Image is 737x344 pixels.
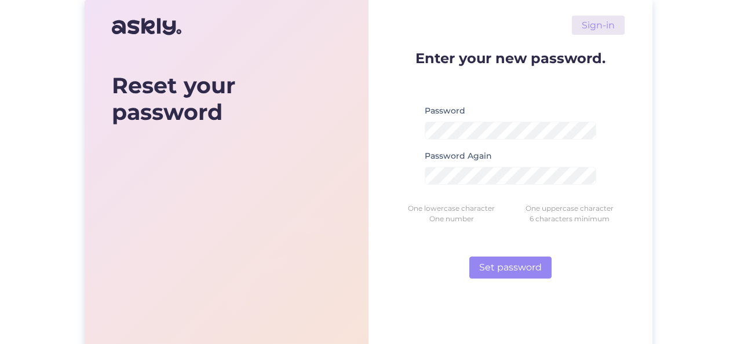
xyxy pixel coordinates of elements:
[510,214,629,224] div: 6 characters minimum
[112,13,181,41] img: Askly
[112,72,341,125] div: Reset your password
[510,203,629,214] div: One uppercase character
[396,51,625,65] p: Enter your new password.
[392,214,510,224] div: One number
[425,150,492,162] label: Password Again
[425,105,465,117] label: Password
[572,16,625,35] a: Sign-in
[469,257,552,279] button: Set password
[392,203,510,214] div: One lowercase character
